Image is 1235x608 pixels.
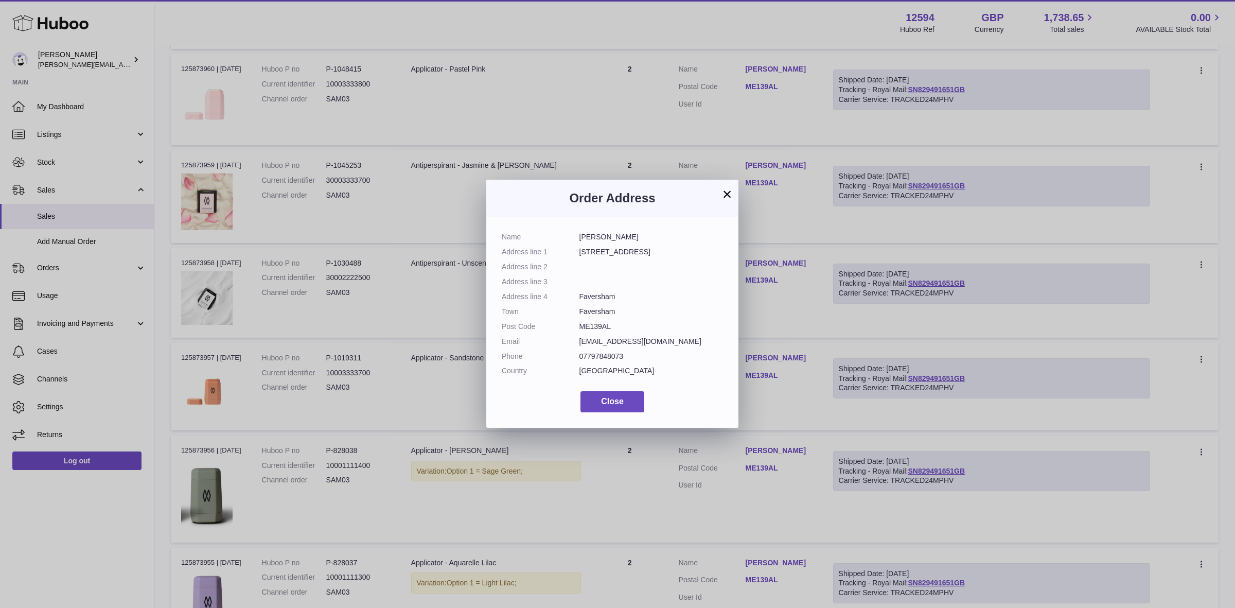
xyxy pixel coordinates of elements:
dd: [GEOGRAPHIC_DATA] [579,366,724,376]
dd: 07797848073 [579,352,724,361]
button: × [721,188,733,200]
dt: Address line 3 [502,277,579,287]
dt: Address line 2 [502,262,579,272]
dt: Address line 1 [502,247,579,257]
dt: Town [502,307,579,317]
dd: Faversham [579,292,724,302]
dd: [EMAIL_ADDRESS][DOMAIN_NAME] [579,337,724,346]
dd: ME139AL [579,322,724,332]
h3: Order Address [502,190,723,206]
button: Close [580,391,644,412]
dt: Name [502,232,579,242]
dt: Address line 4 [502,292,579,302]
dt: Post Code [502,322,579,332]
dd: [STREET_ADDRESS] [579,247,724,257]
dd: Faversham [579,307,724,317]
dt: Country [502,366,579,376]
span: Close [601,397,624,406]
dt: Phone [502,352,579,361]
dt: Email [502,337,579,346]
dd: [PERSON_NAME] [579,232,724,242]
